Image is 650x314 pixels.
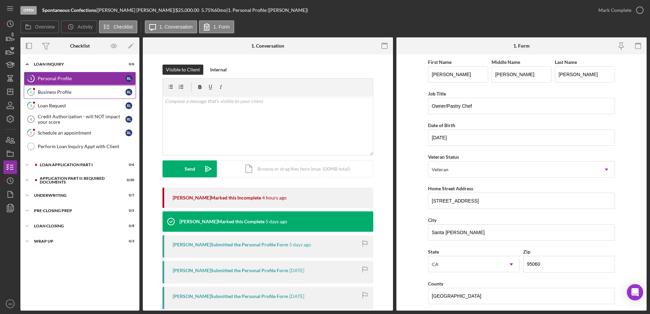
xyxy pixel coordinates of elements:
time: 2025-08-27 18:37 [289,268,304,273]
div: Internal [210,65,227,75]
div: [PERSON_NAME] [PERSON_NAME] | [98,7,175,13]
div: [PERSON_NAME] Submitted the Personal Profile Form [173,268,288,273]
label: Home Street Address [428,186,473,191]
div: Perform Loan Inquiry Appt with Client [38,144,136,149]
tspan: 2 [30,90,32,94]
label: County [428,281,443,286]
div: Open [20,6,37,15]
label: Zip [523,249,530,255]
div: $25,000.00 [175,7,201,13]
div: Checklist [70,43,90,49]
time: 2025-08-28 22:56 [266,219,287,224]
div: Loan Inquiry [34,62,117,66]
button: 1. Conversation [145,20,197,33]
div: 60 mo [214,7,226,13]
a: Perform Loan Inquiry Appt with Client [24,140,136,153]
button: Activity [61,20,97,33]
div: | [42,7,98,13]
div: 0 / 8 [122,224,134,228]
button: Checklist [99,20,137,33]
div: 5.75 % [201,7,214,13]
a: 5Schedule an appointmentRL [24,126,136,140]
div: 0 / 3 [122,239,134,243]
button: 1. Form [199,20,234,33]
a: 3Loan RequestRL [24,99,136,112]
div: R L [125,116,132,123]
div: Underwriting [34,193,117,197]
label: Job Title [428,91,446,97]
div: [PERSON_NAME] Submitted the Personal Profile Form [173,294,288,299]
div: 0 / 5 [122,209,134,213]
div: Send [185,160,195,177]
a: 4Credit Authorization - will NOT impact your scoreRL [24,112,136,126]
div: CA [432,262,439,267]
div: Loan Application Part I [40,163,117,167]
tspan: 3 [30,103,32,108]
button: Mark Complete [592,3,647,17]
b: Spontaneous Confections [42,7,96,13]
div: 0 / 6 [122,62,134,66]
time: 2025-08-28 22:55 [289,242,311,247]
label: Last Name [555,59,577,65]
label: Overview [35,24,55,30]
div: | 1. Personal Profile ([PERSON_NAME]) [226,7,308,13]
div: R L [125,102,132,109]
text: JM [8,302,13,306]
div: [PERSON_NAME] Marked this Incomplete [173,195,261,200]
div: 0 / 7 [122,193,134,197]
div: Pre-Closing Prep [34,209,117,213]
div: Business Profile [38,89,125,95]
div: 1. Conversation [251,43,284,49]
time: 2025-08-27 18:30 [289,294,304,299]
div: Application Part II: Required Documents [40,176,117,184]
div: Wrap Up [34,239,117,243]
div: Open Intercom Messenger [627,284,643,300]
div: [PERSON_NAME] Submitted the Personal Profile Form [173,242,288,247]
div: 0 / 6 [122,163,134,167]
div: Loan Request [38,103,125,108]
button: Overview [20,20,59,33]
div: R L [125,89,132,95]
div: Visible to Client [166,65,200,75]
label: 1. Form [213,24,230,30]
label: Checklist [114,24,133,30]
label: Middle Name [492,59,520,65]
button: JM [3,297,17,311]
div: R L [125,75,132,82]
label: 1. Conversation [159,24,193,30]
tspan: 5 [30,130,32,135]
tspan: 1 [30,76,32,81]
a: 1Personal ProfileRL [24,72,136,85]
a: 2Business ProfileRL [24,85,136,99]
div: [PERSON_NAME] Marked this Complete [179,219,264,224]
button: Internal [207,65,230,75]
div: Credit Authorization - will NOT impact your score [38,114,125,125]
div: Personal Profile [38,76,125,81]
tspan: 4 [30,117,32,121]
button: Send [162,160,217,177]
div: Loan Closing [34,224,117,228]
div: R L [125,129,132,136]
label: First Name [428,59,451,65]
div: 1. Form [513,43,530,49]
label: City [428,217,437,223]
button: Visible to Client [162,65,203,75]
div: Schedule an appointment [38,130,125,136]
time: 2025-09-02 16:14 [262,195,287,200]
div: Veteran [432,167,448,172]
div: Mark Complete [598,3,631,17]
div: 0 / 20 [122,178,134,182]
label: Activity [78,24,92,30]
label: Date of Birth [428,122,455,128]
